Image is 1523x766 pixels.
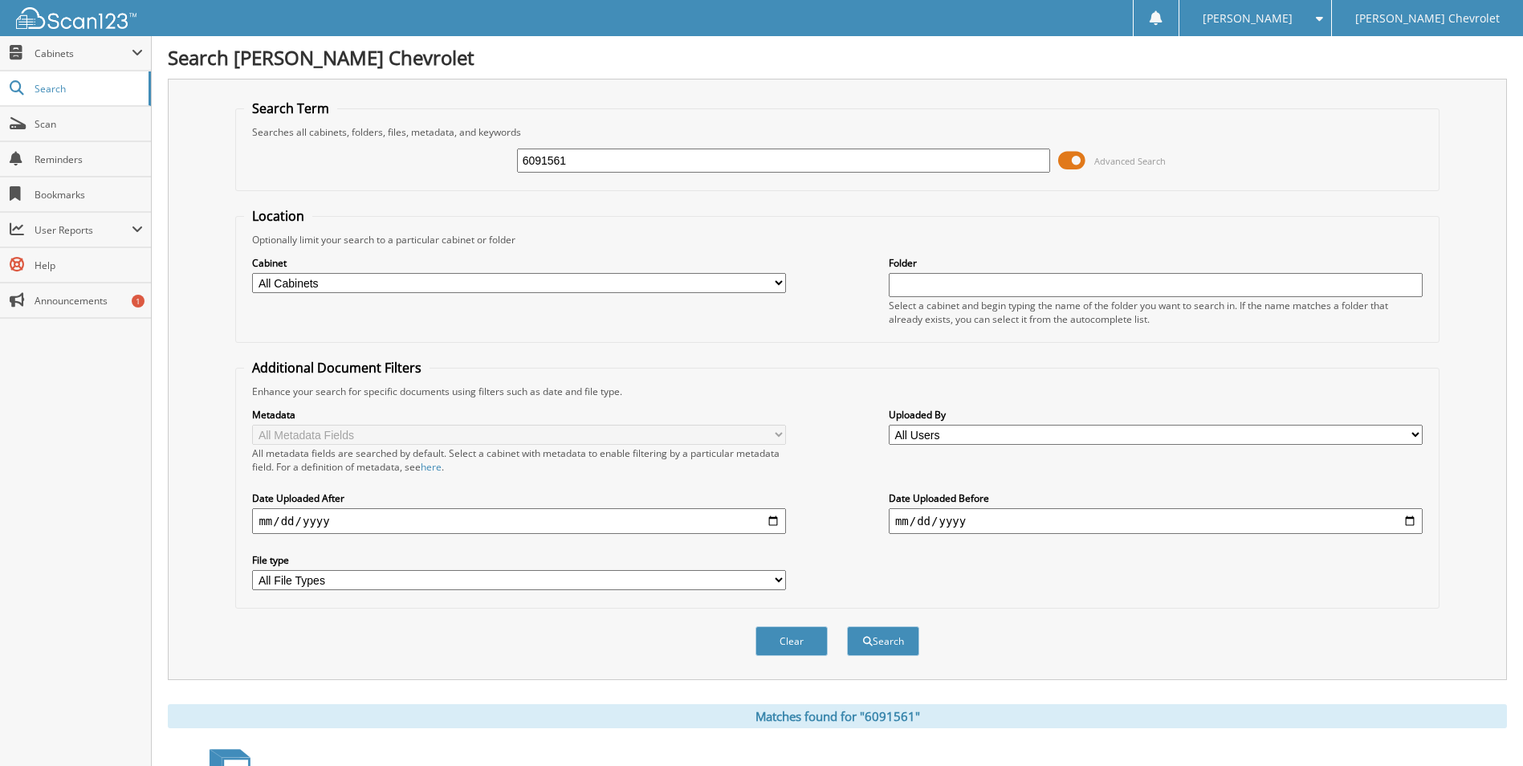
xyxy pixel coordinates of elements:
div: 1 [132,295,145,308]
div: Matches found for "6091561" [168,704,1507,728]
div: Optionally limit your search to a particular cabinet or folder [244,233,1430,247]
legend: Location [244,207,312,225]
div: Enhance your search for specific documents using filters such as date and file type. [244,385,1430,398]
button: Clear [755,626,828,656]
input: end [889,508,1423,534]
span: Scan [35,117,143,131]
span: Help [35,259,143,272]
label: File type [252,553,786,567]
legend: Additional Document Filters [244,359,430,377]
span: Search [35,82,140,96]
legend: Search Term [244,100,337,117]
div: Searches all cabinets, folders, files, metadata, and keywords [244,125,1430,139]
div: All metadata fields are searched by default. Select a cabinet with metadata to enable filtering b... [252,446,786,474]
label: Folder [889,256,1423,270]
div: Select a cabinet and begin typing the name of the folder you want to search in. If the name match... [889,299,1423,326]
input: start [252,508,786,534]
span: Cabinets [35,47,132,60]
span: Reminders [35,153,143,166]
img: scan123-logo-white.svg [16,7,136,29]
span: [PERSON_NAME] [1203,14,1293,23]
h1: Search [PERSON_NAME] Chevrolet [168,44,1507,71]
span: Bookmarks [35,188,143,202]
label: Date Uploaded Before [889,491,1423,505]
label: Date Uploaded After [252,491,786,505]
span: Announcements [35,294,143,308]
a: here [421,460,442,474]
span: Advanced Search [1094,155,1166,167]
span: [PERSON_NAME] Chevrolet [1355,14,1500,23]
label: Cabinet [252,256,786,270]
button: Search [847,626,919,656]
label: Uploaded By [889,408,1423,422]
span: User Reports [35,223,132,237]
label: Metadata [252,408,786,422]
